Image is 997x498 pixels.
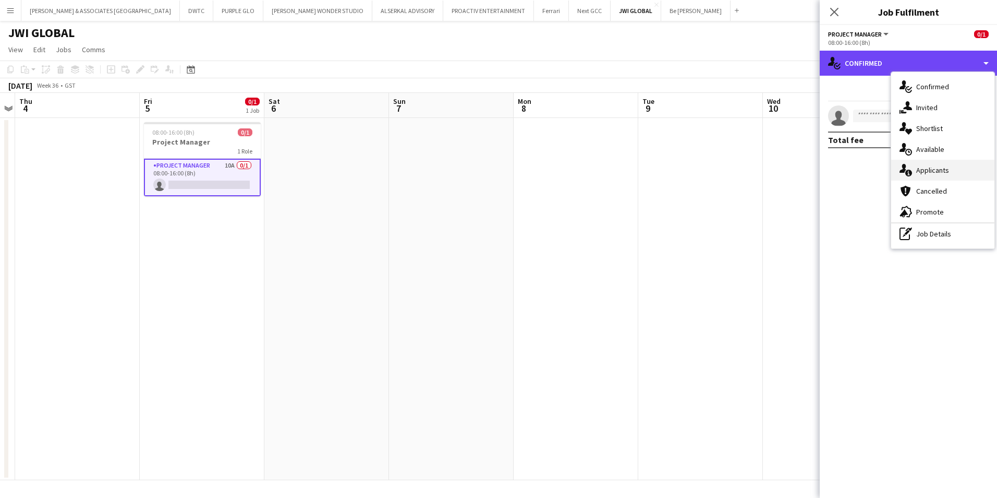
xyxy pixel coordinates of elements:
[8,80,32,91] div: [DATE]
[891,181,994,201] div: Cancelled
[144,137,261,147] h3: Project Manager
[828,135,864,145] div: Total fee
[144,159,261,196] app-card-role: Project Manager10A0/108:00-16:00 (8h)
[828,30,890,38] button: Project Manager
[238,128,252,136] span: 0/1
[142,102,152,114] span: 5
[52,43,76,56] a: Jobs
[765,102,781,114] span: 10
[828,39,989,46] div: 08:00-16:00 (8h)
[891,76,994,97] div: Confirmed
[661,1,731,21] button: Be [PERSON_NAME]
[4,43,27,56] a: View
[820,5,997,19] h3: Job Fulfilment
[237,147,252,155] span: 1 Role
[569,1,611,21] button: Next GCC
[82,45,105,54] span: Comms
[144,97,152,106] span: Fri
[611,1,661,21] button: JWI GLOBAL
[8,45,23,54] span: View
[534,1,569,21] button: Ferrari
[891,97,994,118] div: Invited
[393,97,406,106] span: Sun
[8,25,75,41] h1: JWI GLOBAL
[516,102,531,114] span: 8
[641,102,654,114] span: 9
[180,1,213,21] button: DWTC
[891,201,994,222] div: Promote
[78,43,110,56] a: Comms
[29,43,50,56] a: Edit
[65,81,76,89] div: GST
[246,106,259,114] div: 1 Job
[213,1,263,21] button: PURPLE GLO
[642,97,654,106] span: Tue
[18,102,32,114] span: 4
[21,1,180,21] button: [PERSON_NAME] & ASSOCIATES [GEOGRAPHIC_DATA]
[820,51,997,76] div: Confirmed
[891,118,994,139] div: Shortlist
[767,97,781,106] span: Wed
[34,81,60,89] span: Week 36
[518,97,531,106] span: Mon
[372,1,443,21] button: ALSERKAL ADVISORY
[891,139,994,160] div: Available
[974,30,989,38] span: 0/1
[19,97,32,106] span: Thu
[56,45,71,54] span: Jobs
[33,45,45,54] span: Edit
[828,30,882,38] span: Project Manager
[144,122,261,196] app-job-card: 08:00-16:00 (8h)0/1Project Manager1 RoleProject Manager10A0/108:00-16:00 (8h)
[891,160,994,181] div: Applicants
[263,1,372,21] button: [PERSON_NAME] WONDER STUDIO
[891,223,994,244] div: Job Details
[392,102,406,114] span: 7
[245,98,260,105] span: 0/1
[269,97,280,106] span: Sat
[152,128,194,136] span: 08:00-16:00 (8h)
[267,102,280,114] span: 6
[443,1,534,21] button: PROACTIV ENTERTAINMENT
